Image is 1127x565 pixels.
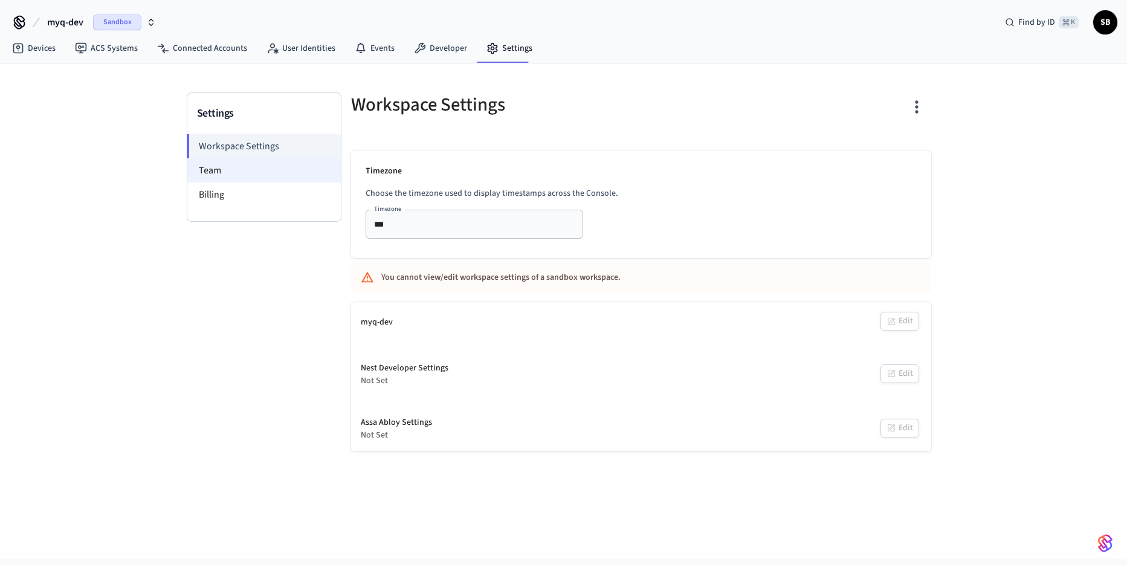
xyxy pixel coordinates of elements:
[2,37,65,59] a: Devices
[361,375,448,387] div: Not Set
[197,105,331,122] h3: Settings
[361,316,393,329] div: myq-dev
[187,158,341,182] li: Team
[351,92,634,117] h5: Workspace Settings
[257,37,345,59] a: User Identities
[361,416,432,429] div: Assa Abloy Settings
[147,37,257,59] a: Connected Accounts
[93,15,141,30] span: Sandbox
[1094,11,1116,33] span: SB
[361,362,448,375] div: Nest Developer Settings
[1018,16,1055,28] span: Find by ID
[345,37,404,59] a: Events
[381,266,830,289] div: You cannot view/edit workspace settings of a sandbox workspace.
[366,165,917,178] p: Timezone
[47,15,83,30] span: myq-dev
[187,182,341,207] li: Billing
[374,204,401,213] label: Timezone
[1098,534,1112,553] img: SeamLogoGradient.69752ec5.svg
[404,37,477,59] a: Developer
[995,11,1088,33] div: Find by ID⌘ K
[477,37,542,59] a: Settings
[65,37,147,59] a: ACS Systems
[1059,16,1079,28] span: ⌘ K
[361,429,432,442] div: Not Set
[366,187,917,200] p: Choose the timezone used to display timestamps across the Console.
[187,134,341,158] li: Workspace Settings
[1093,10,1117,34] button: SB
